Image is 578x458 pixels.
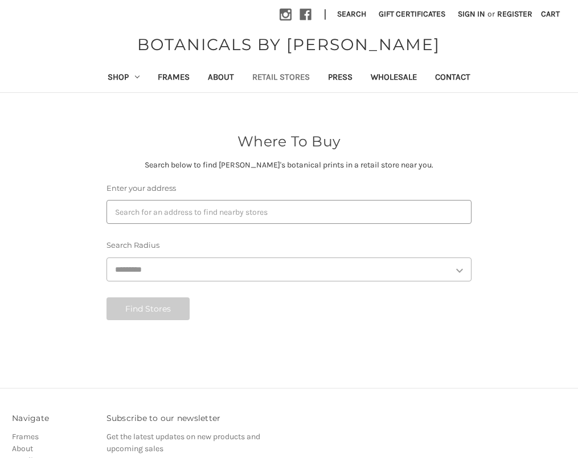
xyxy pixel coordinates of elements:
[106,431,283,455] p: Get the latest updates on new products and upcoming sales
[106,159,472,171] p: Search below to find [PERSON_NAME]'s botanical prints in a retail store near you.
[12,432,39,441] a: Frames
[12,412,95,424] h3: Navigate
[199,64,243,92] a: About
[106,240,472,251] label: Search Radius
[99,64,149,92] a: Shop
[106,412,283,424] h3: Subscribe to our newsletter
[106,200,472,224] input: Search for an address to find nearby stores
[106,131,472,153] h2: Where To Buy
[362,64,426,92] a: Wholesale
[243,64,319,92] a: Retail Stores
[12,444,33,453] a: About
[426,64,479,92] a: Contact
[132,32,446,56] a: BOTANICALS BY [PERSON_NAME]
[106,183,472,194] label: Enter your address
[541,9,560,19] span: Cart
[319,64,362,92] a: Press
[486,8,496,20] span: or
[149,64,199,92] a: Frames
[319,6,331,24] li: |
[106,297,190,320] button: Find Stores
